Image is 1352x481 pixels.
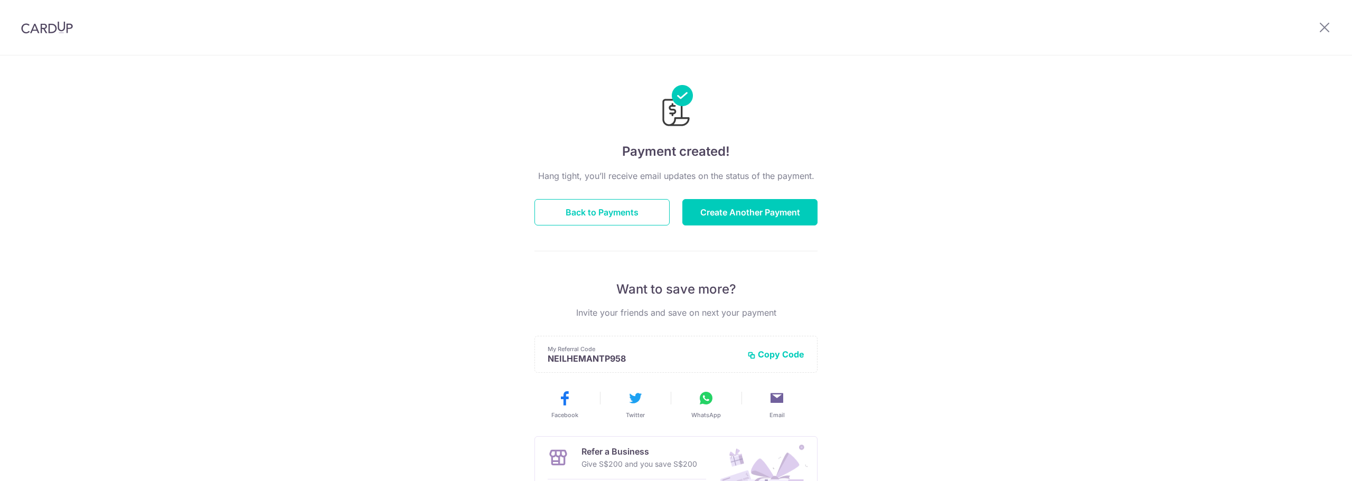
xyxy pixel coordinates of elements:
[534,199,670,225] button: Back to Payments
[675,390,737,419] button: WhatsApp
[747,349,804,360] button: Copy Code
[548,345,739,353] p: My Referral Code
[626,411,645,419] span: Twitter
[769,411,785,419] span: Email
[682,199,818,225] button: Create Another Payment
[551,411,578,419] span: Facebook
[659,85,693,129] img: Payments
[581,445,697,458] p: Refer a Business
[581,458,697,470] p: Give S$200 and you save S$200
[533,390,596,419] button: Facebook
[534,306,818,319] p: Invite your friends and save on next your payment
[548,353,739,364] p: NEILHEMANTP958
[534,281,818,298] p: Want to save more?
[21,21,73,34] img: CardUp
[604,390,666,419] button: Twitter
[534,142,818,161] h4: Payment created!
[691,411,721,419] span: WhatsApp
[534,169,818,182] p: Hang tight, you’ll receive email updates on the status of the payment.
[746,390,808,419] button: Email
